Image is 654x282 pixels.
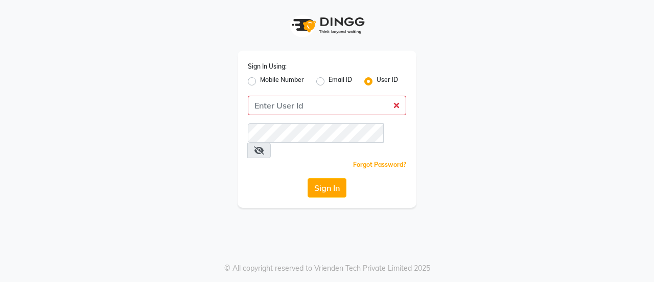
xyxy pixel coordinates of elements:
[308,178,346,198] button: Sign In
[248,96,406,115] input: Username
[260,75,304,88] label: Mobile Number
[329,75,352,88] label: Email ID
[286,10,368,40] img: logo1.svg
[248,62,287,71] label: Sign In Using:
[353,161,406,168] a: Forgot Password?
[377,75,398,88] label: User ID
[248,123,384,143] input: Username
